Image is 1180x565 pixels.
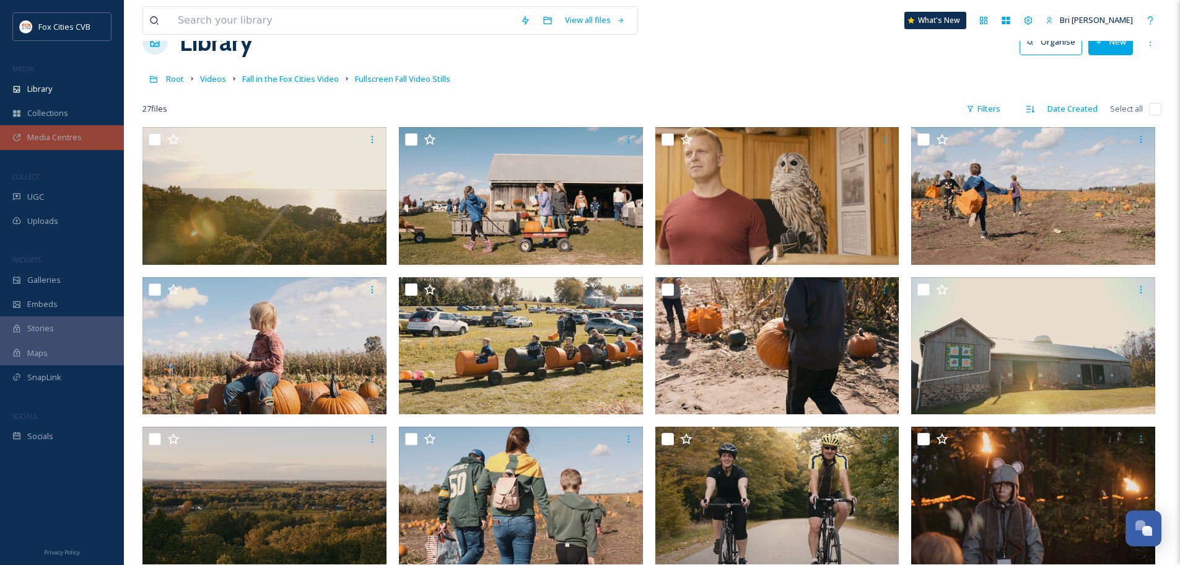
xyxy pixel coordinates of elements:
span: Stories [27,323,54,334]
button: Organise [1020,29,1082,55]
span: UGC [27,191,44,203]
button: Open Chat [1125,510,1161,546]
span: Root [166,73,184,84]
a: Bri [PERSON_NAME] [1039,8,1139,32]
span: Maps [27,347,48,359]
a: Organise [1020,29,1088,55]
span: Library [27,83,52,95]
img: images.png [20,20,32,33]
a: Fall in the Fox Cities Video [242,71,339,86]
span: Bri [PERSON_NAME] [1060,14,1133,25]
img: FCCVB FS Fall 19 Video Still 16.png [911,427,1155,564]
img: FCCVB FS Fall 19 Video Still 21.png [655,277,899,415]
img: FCCVB FS Fall 19 Video Still 17.png [655,427,899,564]
span: Fall in the Fox Cities Video [242,73,339,84]
span: Media Centres [27,131,82,143]
img: FCCVB FS Fall 19 Video Still 22.png [399,277,643,415]
a: View all files [559,8,631,32]
img: FCCVB FS Fall 19 Video Still 20.png [911,277,1155,415]
a: Videos [200,71,226,86]
span: Collections [27,107,68,119]
img: FCCVB FS Fall 19 Video Still 19.png [142,427,387,564]
img: FCCVB FS Fall 19 Video Still 24.png [911,127,1155,265]
span: Videos [200,73,226,84]
div: Date Created [1041,97,1104,121]
input: Search your library [172,7,514,34]
span: 27 file s [142,103,167,115]
span: Privacy Policy [44,548,80,556]
a: Library [180,24,253,61]
span: Fullscreen Fall Video Stills [355,73,450,84]
img: FCCVB FS Fall 19 Video Still 23.png [142,277,387,415]
img: FCCVB FS Fall 19 Video Still 18.png [399,427,643,564]
span: Galleries [27,274,61,286]
span: Select all [1110,103,1143,115]
img: FCCVB FS Fall 19 Video Still 26.png [399,127,643,265]
a: What's New [904,12,966,29]
span: Uploads [27,215,58,227]
span: Socials [27,430,53,442]
a: Root [166,71,184,86]
span: COLLECT [12,172,39,181]
span: Embeds [27,298,58,310]
span: WIDGETS [12,255,41,264]
span: SnapLink [27,371,61,383]
span: MEDIA [12,64,34,73]
div: Filters [960,97,1007,121]
span: Fox Cities CVB [38,21,90,32]
a: Privacy Policy [44,544,80,559]
button: New [1088,29,1133,55]
a: Fullscreen Fall Video Stills [355,71,450,86]
span: SOCIALS [12,411,37,420]
img: FCCVB FS Fall 19 Video Still 25.png [655,127,899,265]
img: FCCVB FS Fall 19 Video Still 27.png [142,127,387,265]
